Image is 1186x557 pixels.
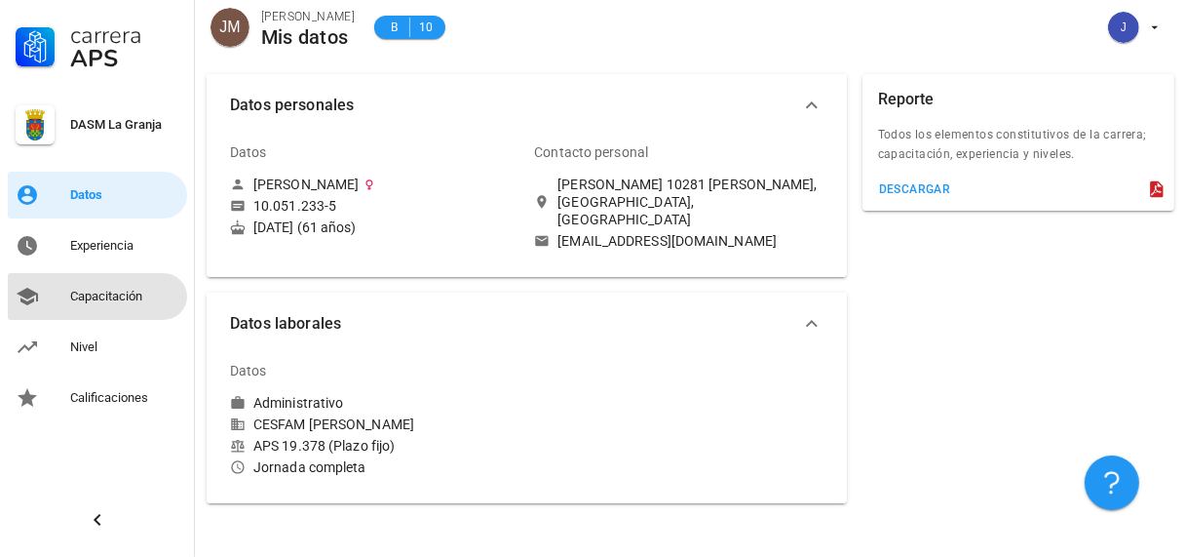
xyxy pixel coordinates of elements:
div: descargar [878,182,951,196]
div: Reporte [878,74,935,125]
div: Mis datos [261,26,355,48]
div: [PERSON_NAME] 10281 [PERSON_NAME], [GEOGRAPHIC_DATA], [GEOGRAPHIC_DATA] [557,176,823,228]
div: Administrativo [253,394,343,412]
button: Datos laborales [207,293,847,355]
div: avatar [1108,12,1139,43]
a: Calificaciones [8,375,187,421]
a: Datos [8,172,187,219]
div: Todos los elementos constitutivos de la carrera; capacitación, experiencia y niveles. [862,125,1174,176]
div: Datos [230,129,267,176]
div: Capacitación [70,289,179,304]
div: [DATE] (61 años) [230,219,518,236]
div: Carrera [70,23,179,47]
div: Jornada completa [230,458,518,476]
div: Datos [230,347,267,394]
div: APS [70,47,179,70]
a: [PERSON_NAME] 10281 [PERSON_NAME], [GEOGRAPHIC_DATA], [GEOGRAPHIC_DATA] [534,176,823,228]
div: 10.051.233-5 [253,197,336,215]
div: Experiencia [70,238,179,254]
span: JM [219,8,240,47]
div: Datos [70,187,179,203]
span: Datos laborales [230,310,800,338]
div: [PERSON_NAME] [261,7,355,26]
div: [EMAIL_ADDRESS][DOMAIN_NAME] [557,232,777,250]
div: CESFAM [PERSON_NAME] [230,416,518,433]
button: Datos personales [207,74,847,137]
div: avatar [210,8,249,47]
div: Contacto personal [534,129,648,176]
div: APS 19.378 (Plazo fijo) [230,437,518,455]
button: avatar [1095,10,1170,45]
div: DASM La Granja [70,117,179,133]
span: B [386,18,402,37]
a: Experiencia [8,222,187,269]
a: Capacitación [8,273,187,320]
a: Nivel [8,324,187,371]
span: 10 [418,18,434,37]
span: Datos personales [230,92,800,119]
a: [EMAIL_ADDRESS][DOMAIN_NAME] [534,232,823,250]
div: Nivel [70,339,179,355]
div: [PERSON_NAME] [253,176,359,193]
div: Calificaciones [70,390,179,406]
button: descargar [870,176,959,203]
